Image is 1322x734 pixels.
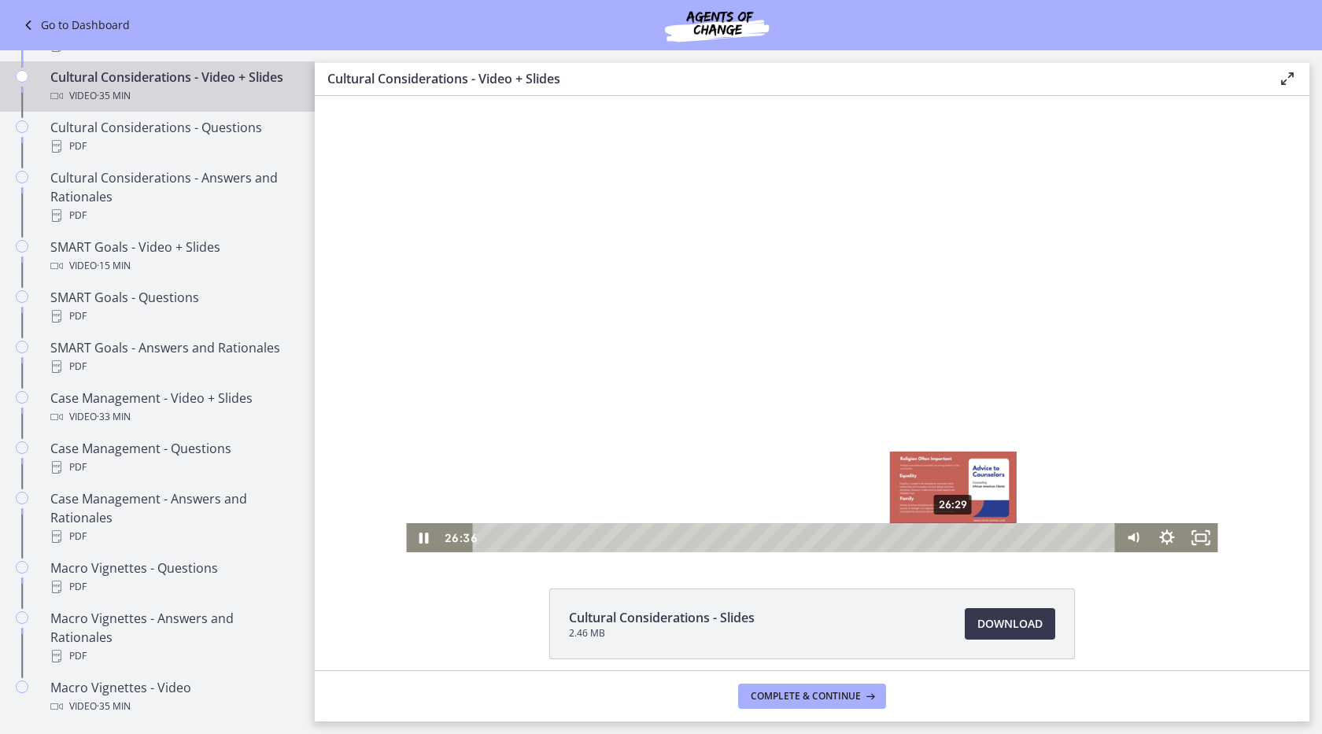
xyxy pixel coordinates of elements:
[50,439,296,477] div: Case Management - Questions
[50,389,296,426] div: Case Management - Video + Slides
[50,256,296,275] div: Video
[751,690,861,703] span: Complete & continue
[50,338,296,376] div: SMART Goals - Answers and Rationales
[50,307,296,326] div: PDF
[50,609,296,666] div: Macro Vignettes - Answers and Rationales
[19,16,130,35] a: Go to Dashboard
[50,87,296,105] div: Video
[327,69,1253,88] h3: Cultural Considerations - Video + Slides
[50,458,296,477] div: PDF
[50,647,296,666] div: PDF
[50,489,296,546] div: Case Management - Answers and Rationales
[97,408,131,426] span: · 33 min
[977,614,1043,633] span: Download
[965,608,1055,640] a: Download
[50,559,296,596] div: Macro Vignettes - Questions
[50,357,296,376] div: PDF
[315,96,1309,552] iframe: Video Lesson
[50,238,296,275] div: SMART Goals - Video + Slides
[50,678,296,716] div: Macro Vignettes - Video
[50,577,296,596] div: PDF
[50,168,296,225] div: Cultural Considerations - Answers and Rationales
[569,608,755,627] span: Cultural Considerations - Slides
[50,118,296,156] div: Cultural Considerations - Questions
[50,697,296,716] div: Video
[97,256,131,275] span: · 15 min
[97,87,131,105] span: · 35 min
[97,697,131,716] span: · 35 min
[738,684,886,709] button: Complete & continue
[802,427,836,456] button: Mute
[50,288,296,326] div: SMART Goals - Questions
[50,68,296,105] div: Cultural Considerations - Video + Slides
[836,427,870,456] button: Show settings menu
[50,527,296,546] div: PDF
[50,408,296,426] div: Video
[622,6,811,44] img: Agents of Change
[569,627,755,640] span: 2.46 MB
[50,137,296,156] div: PDF
[50,206,296,225] div: PDF
[870,427,903,456] button: Fullscreen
